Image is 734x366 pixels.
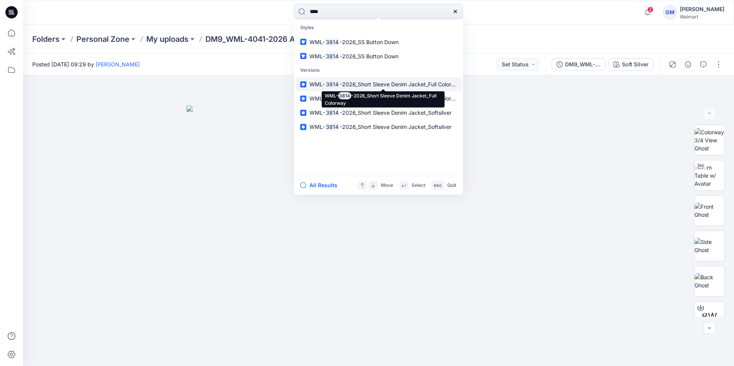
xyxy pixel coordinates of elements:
p: DM9_WML-4041-2026 A Line Patch Pckt Midi Skirt [205,34,364,45]
img: Turn Table w/ Avatar [694,163,724,188]
div: DM9_WML-4041-2026 A Line Patch Pckt Midi Skirt_Full Colorway [565,60,600,69]
a: WML-3814-2026_Short Sleeve Denim Jacket_Softsilver [296,120,461,134]
span: 2 [647,7,653,13]
div: Soft Silver [622,60,649,69]
p: Versions [296,63,461,77]
mark: 3814 [325,94,340,103]
span: WML- [309,81,325,87]
a: WML-3814-2026_Short Sleeve Denim Jacket_Softsilver [296,106,461,120]
a: WML-3814-2026_SS Button Down [296,49,461,63]
p: Select [412,181,425,190]
mark: 3814 [325,108,340,117]
a: WML-3814-2026_Short Sleeve Denim Jacket_Full Colorway [296,77,461,91]
a: Folders [32,34,60,45]
img: eyJhbGciOiJIUzI1NiIsImtpZCI6IjAiLCJzbHQiOiJzZXMiLCJ0eXAiOiJKV1QifQ.eyJkYXRhIjp7InR5cGUiOiJzdG9yYW... [187,106,570,366]
div: GM [663,5,677,19]
span: BW [702,310,717,323]
button: All Results [300,181,342,190]
span: -2026_Short Sleeve Denim Jacket_Softsilver [340,124,451,130]
span: Posted [DATE] 09:29 by [32,60,140,68]
p: Move [381,181,393,190]
p: Styles [296,21,461,35]
button: Details [682,58,694,71]
button: DM9_WML-4041-2026 A Line Patch Pckt Midi Skirt_Full Colorway [552,58,605,71]
span: WML- [309,124,325,130]
img: Back Ghost [694,273,724,289]
img: Side Ghost [694,238,724,254]
span: -2026_Short Sleeve Denim Jacket_Full Colorway [340,81,461,87]
div: Walmart [680,14,724,20]
a: WML-3814-2026_SS Button Down [296,35,461,49]
span: WML- [309,95,325,102]
span: -2026_SS Button Down [340,39,398,45]
mark: 3814 [325,80,340,89]
mark: 3814 [325,122,340,131]
p: Quit [447,181,456,190]
span: WML- [309,53,325,59]
img: Colorway 3/4 View Ghost [694,128,724,152]
mark: 3814 [325,52,340,61]
button: Soft Silver [608,58,654,71]
img: Front Ghost [694,203,724,219]
mark: 3814 [325,38,340,46]
span: WML- [309,109,325,116]
a: My uploads [146,34,188,45]
span: WML- [309,39,325,45]
span: -2026_Short Sleeve Denim Jacket_Full Colorway [340,95,461,102]
div: [PERSON_NAME] [680,5,724,14]
p: esc [434,181,442,190]
a: WML-3814-2026_Short Sleeve Denim Jacket_Full Colorway [296,91,461,106]
span: -2026_Short Sleeve Denim Jacket_Softsilver [340,109,451,116]
a: [PERSON_NAME] [96,61,140,68]
span: -2026_SS Button Down [340,53,398,59]
a: Personal Zone [76,34,129,45]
